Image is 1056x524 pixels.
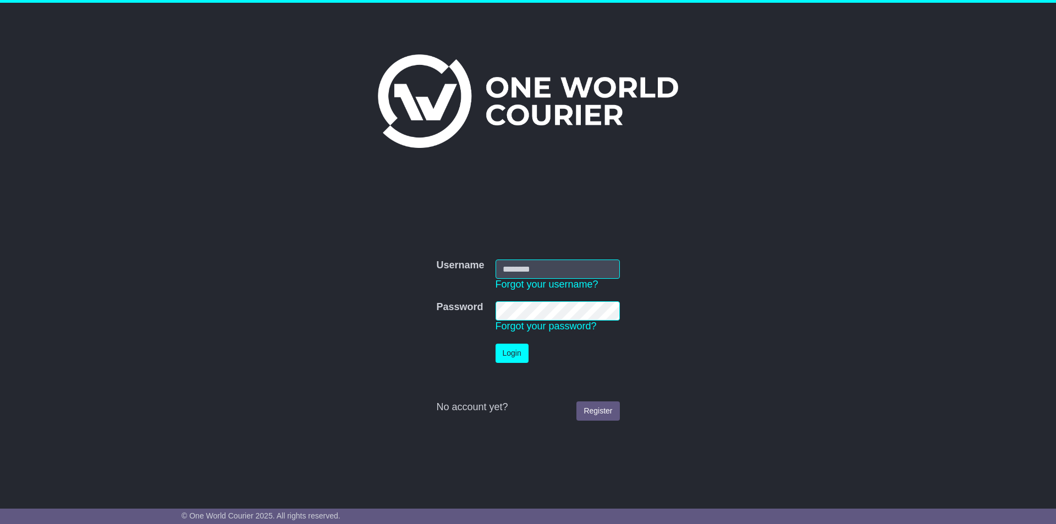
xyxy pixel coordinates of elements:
div: No account yet? [436,401,619,413]
a: Register [576,401,619,421]
img: One World [378,54,678,148]
label: Password [436,301,483,313]
label: Username [436,260,484,272]
button: Login [496,344,529,363]
a: Forgot your username? [496,279,598,290]
span: © One World Courier 2025. All rights reserved. [182,511,340,520]
a: Forgot your password? [496,321,597,332]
